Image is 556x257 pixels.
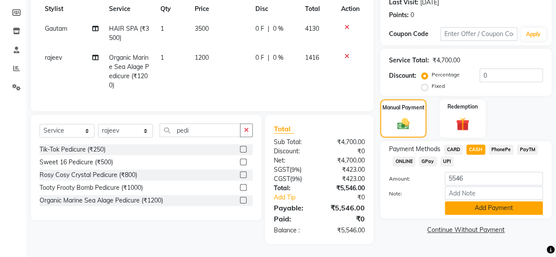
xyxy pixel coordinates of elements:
span: ONLINE [392,156,415,167]
label: Redemption [447,103,478,111]
div: Sub Total: [267,138,320,147]
div: ₹0 [319,214,371,224]
div: ( ) [267,165,320,174]
span: Payment Methods [389,145,440,154]
span: Total [274,124,294,134]
div: Balance : [267,226,320,235]
div: Payable: [267,203,320,213]
span: 0 F [255,53,264,62]
div: Rosy Cosy Crystal Pedicure (₹800) [40,170,137,180]
input: Search or Scan [160,123,240,137]
span: 3500 [195,25,209,33]
span: rajeev [45,54,62,62]
span: 1 [160,25,164,33]
span: SGST [274,166,290,174]
label: Percentage [432,71,460,79]
span: UPI [440,156,454,167]
div: ₹4,700.00 [319,156,371,165]
div: ₹4,700.00 [432,56,460,65]
input: Amount [445,172,543,185]
div: ₹5,546.00 [319,184,371,193]
div: Service Total: [389,56,429,65]
div: ₹423.00 [319,174,371,184]
div: Points: [389,11,409,20]
span: 9% [291,166,300,173]
span: 1200 [195,54,209,62]
span: 0 % [273,53,283,62]
label: Amount: [382,175,438,183]
span: 0 % [273,24,283,33]
span: Gautam [45,25,67,33]
label: Fixed [432,82,445,90]
div: Coupon Code [389,29,440,39]
span: CGST [274,175,290,183]
div: ₹5,546.00 [319,203,371,213]
img: _gift.svg [452,116,473,132]
div: ₹0 [328,193,371,202]
label: Note: [382,190,438,198]
button: Apply [521,28,546,41]
div: Total: [267,184,320,193]
span: 9% [292,175,300,182]
div: Tooty Frooty Bomb Pedicure (₹1000) [40,183,143,192]
a: Continue Without Payment [382,225,550,235]
div: ₹4,700.00 [319,138,371,147]
input: Add Note [445,186,543,200]
span: 1 [160,54,164,62]
div: ₹0 [319,147,371,156]
span: PhonePe [489,145,514,155]
a: Add Tip [267,193,328,202]
span: Organic Marine Sea Alage Pedicure (₹1200) [109,54,149,89]
span: GPay [419,156,437,167]
span: 4130 [305,25,319,33]
div: Discount: [389,71,416,80]
span: HAIR SPA (₹3500) [109,25,149,42]
div: Tik-Tok Pedicure (₹250) [40,145,105,154]
span: CARD [444,145,463,155]
span: | [268,53,269,62]
span: | [268,24,269,33]
span: 0 F [255,24,264,33]
div: ₹423.00 [319,165,371,174]
div: Paid: [267,214,320,224]
div: Sweet 16 Pedicure (₹500) [40,158,113,167]
span: CASH [466,145,485,155]
label: Manual Payment [382,104,425,112]
div: Discount: [267,147,320,156]
div: ₹5,546.00 [319,226,371,235]
div: 0 [411,11,414,20]
img: _cash.svg [393,117,414,131]
span: PayTM [517,145,538,155]
button: Add Payment [445,201,543,215]
div: Organic Marine Sea Alage Pedicure (₹1200) [40,196,163,205]
input: Enter Offer / Coupon Code [440,27,517,41]
span: 1416 [305,54,319,62]
div: Net: [267,156,320,165]
div: ( ) [267,174,320,184]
